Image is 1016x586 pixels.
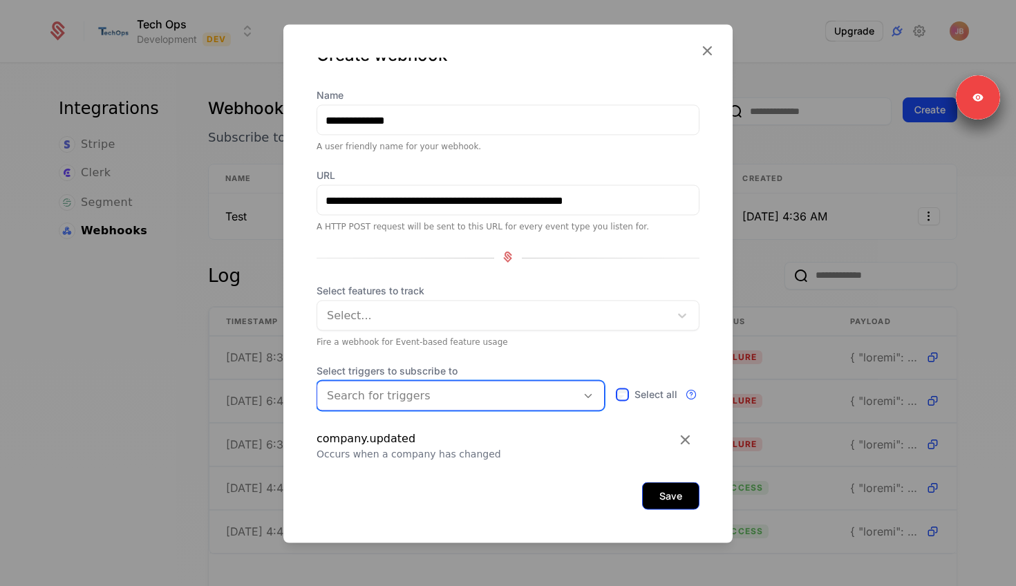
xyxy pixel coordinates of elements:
[317,431,699,447] div: company.updated
[634,390,677,399] span: Select all
[642,482,699,510] button: Save
[317,141,699,152] div: A user friendly name for your webhook.
[317,221,699,232] div: A HTTP POST request will be sent to this URL for every event type you listen for.
[317,284,699,298] span: Select features to track
[317,337,699,348] div: Fire a webhook for Event-based feature usage
[317,169,699,182] label: URL
[317,364,605,378] span: Select triggers to subscribe to
[317,88,699,102] label: Name
[327,308,663,324] div: Select...
[616,388,629,401] input: Select all
[317,447,699,461] div: Occurs when a company has changed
